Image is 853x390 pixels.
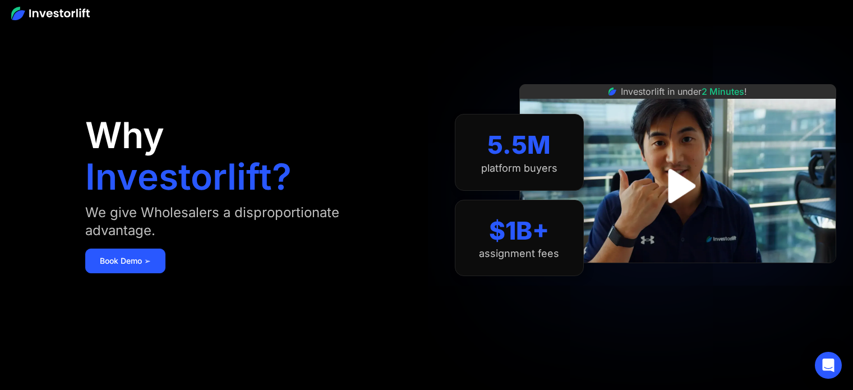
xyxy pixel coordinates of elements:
a: Book Demo ➢ [85,249,165,273]
h1: Investorlift? [85,159,292,195]
a: open lightbox [653,161,703,211]
h1: Why [85,117,164,153]
div: assignment fees [479,247,559,260]
div: platform buyers [481,162,557,175]
div: Investorlift in under ! [621,85,747,98]
div: $1B+ [489,216,549,246]
div: 5.5M [487,130,551,160]
span: 2 Minutes [702,86,744,97]
iframe: Customer reviews powered by Trustpilot [593,269,762,282]
div: Open Intercom Messenger [815,352,842,379]
div: We give Wholesalers a disproportionate advantage. [85,204,393,240]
